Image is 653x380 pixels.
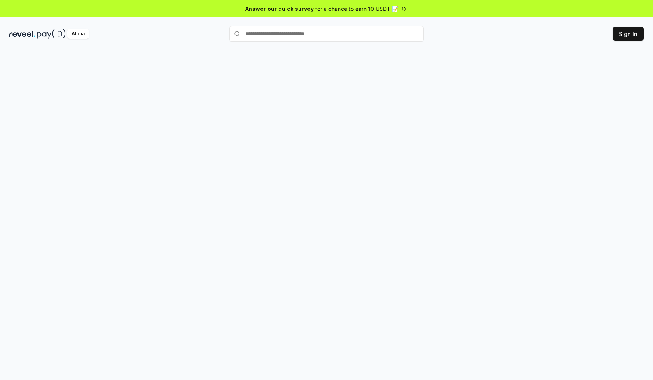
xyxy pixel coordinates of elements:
[315,5,398,13] span: for a chance to earn 10 USDT 📝
[9,29,35,39] img: reveel_dark
[37,29,66,39] img: pay_id
[67,29,89,39] div: Alpha
[613,27,644,41] button: Sign In
[245,5,314,13] span: Answer our quick survey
